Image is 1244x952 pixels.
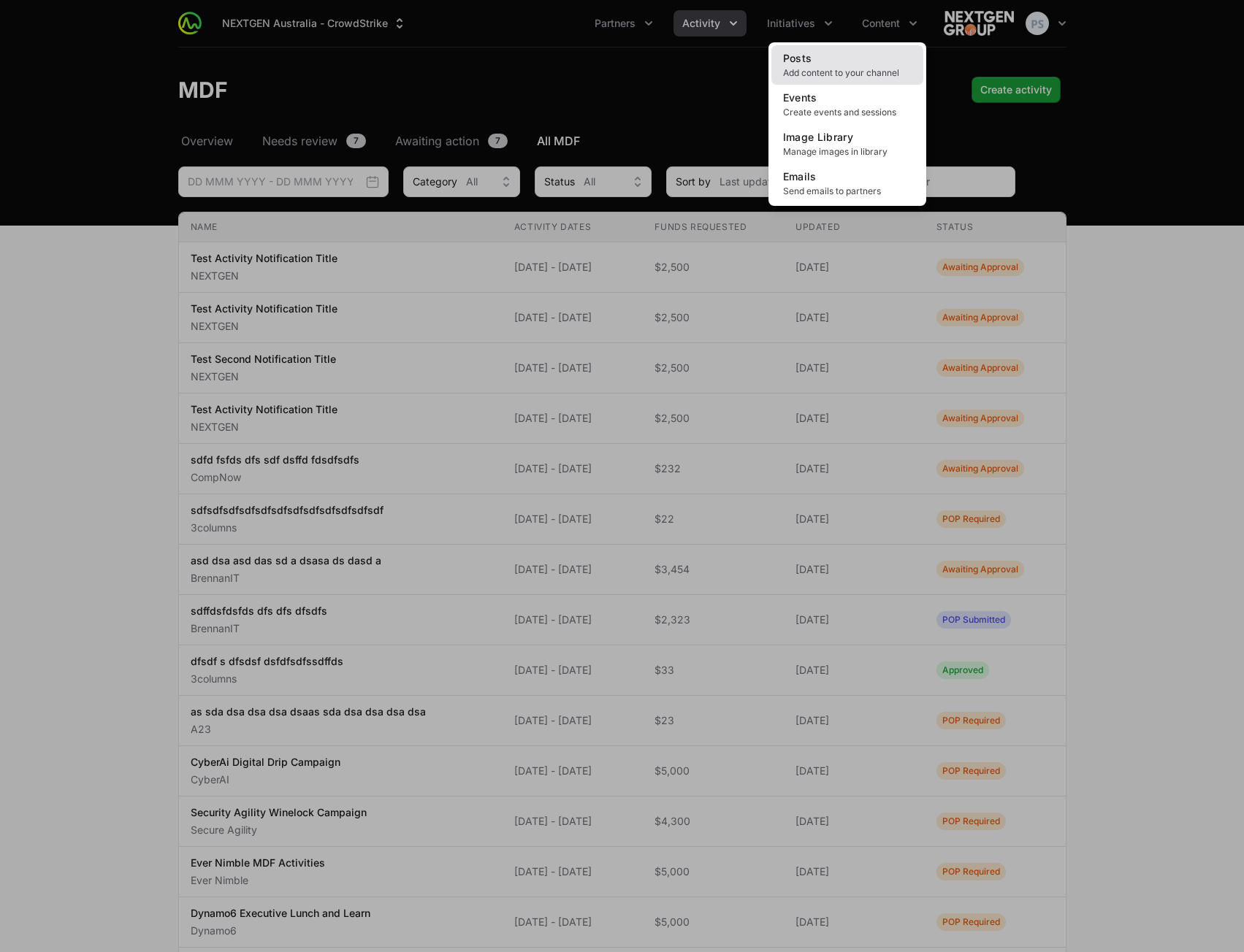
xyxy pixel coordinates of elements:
span: Posts [783,52,812,64]
div: Main navigation [202,10,926,37]
span: Add content to your channel [783,67,912,79]
a: EventsCreate events and sessions [771,85,923,124]
div: Content menu [853,10,926,37]
a: Image LibraryManage images in library [771,124,923,164]
span: Emails [783,170,817,183]
a: PostsAdd content to your channel [771,45,923,85]
span: Send emails to partners [783,185,912,197]
span: Events [783,91,817,104]
span: Image Library [783,131,854,143]
a: EmailsSend emails to partners [771,164,923,203]
span: Manage images in library [783,146,912,158]
span: Create events and sessions [783,107,912,118]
